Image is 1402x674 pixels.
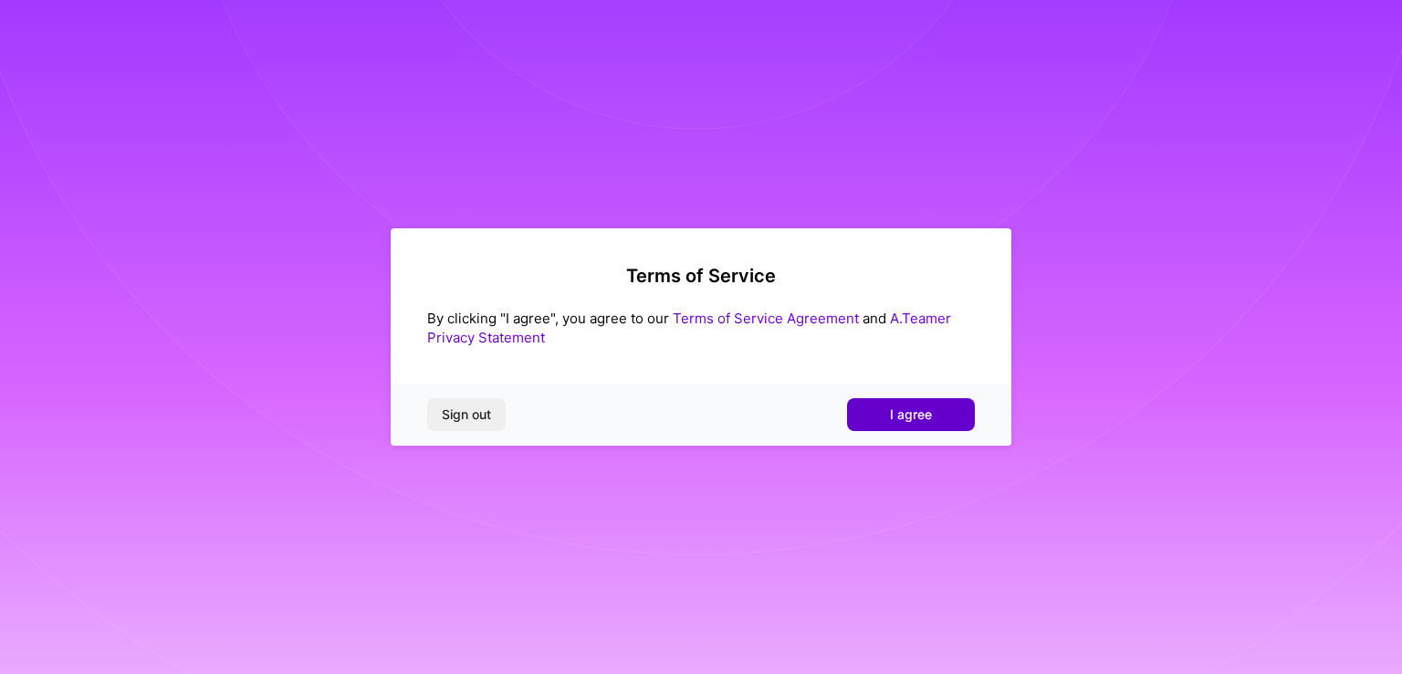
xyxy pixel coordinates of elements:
[427,309,975,347] div: By clicking "I agree", you agree to our and
[427,398,506,431] button: Sign out
[847,398,975,431] button: I agree
[673,310,859,327] a: Terms of Service Agreement
[442,405,491,424] span: Sign out
[427,265,975,287] h2: Terms of Service
[890,405,932,424] span: I agree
